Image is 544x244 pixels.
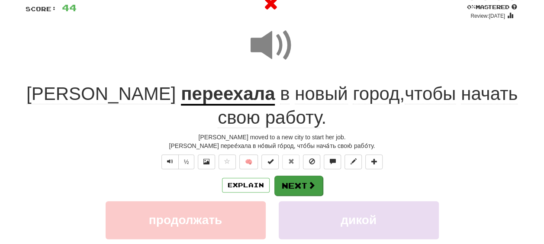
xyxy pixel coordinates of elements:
button: Next [274,176,323,196]
button: ½ [178,154,195,169]
span: город [353,83,399,104]
div: Text-to-speech controls [160,154,195,169]
button: дикой [279,201,439,239]
span: новый [295,83,348,104]
span: в [280,83,290,104]
button: продолжать [106,201,266,239]
div: [PERSON_NAME] перее́хала в но́вый го́род, что́бы нача́ть свою́ рабо́ту. [26,141,519,150]
span: [PERSON_NAME] [26,83,176,104]
button: Reset to 0% Mastered (alt+r) [282,154,299,169]
span: дикой [341,213,377,227]
u: переехала [181,83,275,106]
span: Score: [26,5,57,13]
span: работу [265,107,321,128]
div: [PERSON_NAME] moved to a new city to start her job. [26,133,519,141]
button: 🧠 [239,154,258,169]
button: Show image (alt+x) [198,154,215,169]
span: , . [218,83,518,128]
div: Mastered [465,3,519,11]
button: Set this sentence to 100% Mastered (alt+m) [261,154,279,169]
span: начать [461,83,518,104]
button: Play sentence audio (ctl+space) [161,154,179,169]
span: 0 % [467,3,476,10]
button: Edit sentence (alt+d) [344,154,362,169]
button: Add to collection (alt+a) [365,154,383,169]
button: Explain [222,178,270,193]
span: свою [218,107,260,128]
span: 44 [62,2,77,13]
span: чтобы [405,83,456,104]
small: Review: [DATE] [470,13,505,19]
button: Favorite sentence (alt+f) [219,154,236,169]
button: Ignore sentence (alt+i) [303,154,320,169]
button: Discuss sentence (alt+u) [324,154,341,169]
span: продолжать [149,213,222,227]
